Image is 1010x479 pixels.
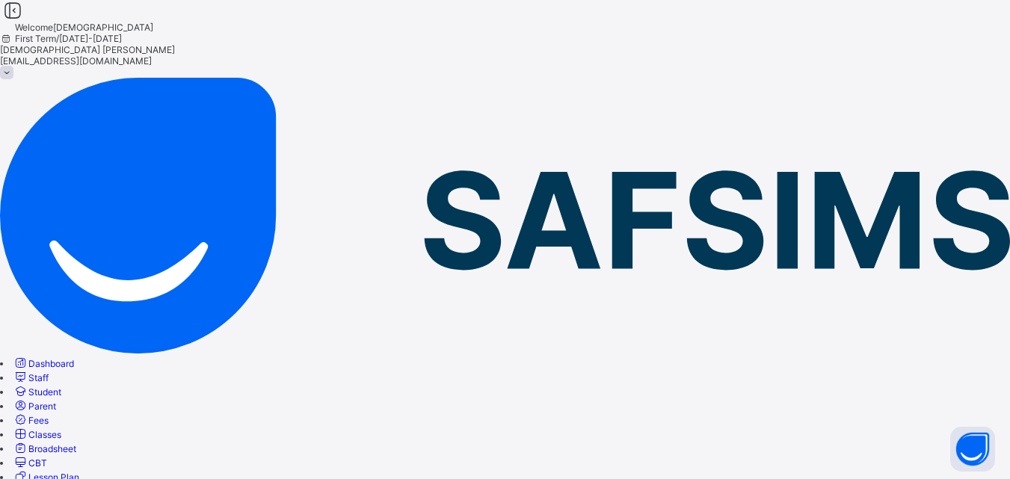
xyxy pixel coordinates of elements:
[28,372,49,383] span: Staff
[28,358,74,369] span: Dashboard
[13,358,74,369] a: Dashboard
[28,401,56,412] span: Parent
[13,429,61,440] a: Classes
[13,415,49,426] a: Fees
[28,386,61,398] span: Student
[28,443,76,454] span: Broadsheet
[13,372,49,383] a: Staff
[28,415,49,426] span: Fees
[950,427,995,472] button: Open asap
[15,22,153,33] span: Welcome [DEMOGRAPHIC_DATA]
[28,457,47,469] span: CBT
[13,457,47,469] a: CBT
[28,429,61,440] span: Classes
[13,386,61,398] a: Student
[13,443,76,454] a: Broadsheet
[13,401,56,412] a: Parent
